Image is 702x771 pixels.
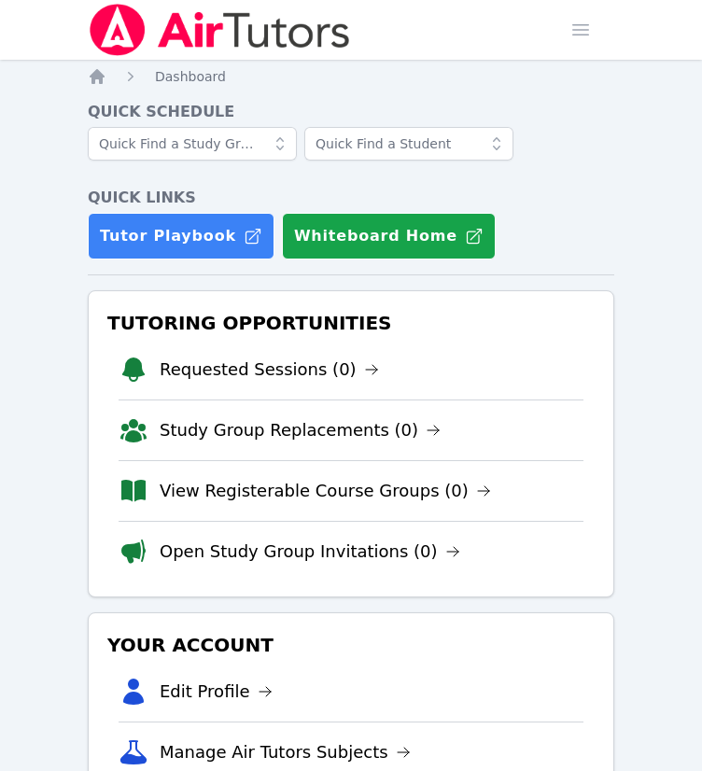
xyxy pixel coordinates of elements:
[104,306,598,340] h3: Tutoring Opportunities
[160,357,379,383] a: Requested Sessions (0)
[155,67,226,86] a: Dashboard
[88,127,297,161] input: Quick Find a Study Group
[104,628,598,662] h3: Your Account
[88,67,614,86] nav: Breadcrumb
[160,478,491,504] a: View Registerable Course Groups (0)
[282,213,496,259] button: Whiteboard Home
[88,213,274,259] a: Tutor Playbook
[160,739,411,765] a: Manage Air Tutors Subjects
[88,4,352,56] img: Air Tutors
[160,539,460,565] a: Open Study Group Invitations (0)
[155,69,226,84] span: Dashboard
[88,101,614,123] h4: Quick Schedule
[160,417,441,443] a: Study Group Replacements (0)
[88,187,614,209] h4: Quick Links
[304,127,513,161] input: Quick Find a Student
[160,679,273,705] a: Edit Profile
